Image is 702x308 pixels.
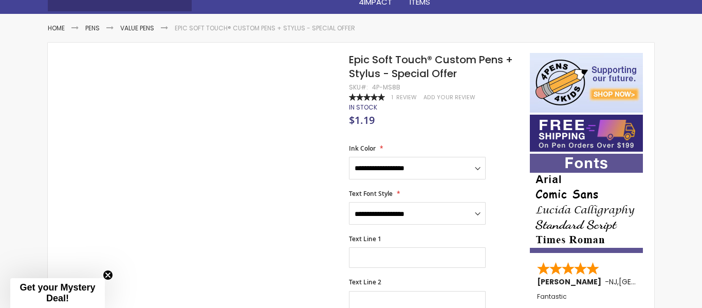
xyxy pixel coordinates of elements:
[537,277,605,287] span: [PERSON_NAME]
[372,83,400,92] div: 4P-MS8b
[175,24,355,32] li: Epic Soft Touch® Custom Pens + Stylus - Special Offer
[619,277,694,287] span: [GEOGRAPHIC_DATA]
[349,83,368,92] strong: SKU
[349,189,393,198] span: Text Font Style
[605,277,694,287] span: - ,
[530,154,643,253] img: font-personalization-examples
[396,94,417,101] span: Review
[349,144,376,153] span: Ink Color
[20,282,95,303] span: Get your Mystery Deal!
[85,24,100,32] a: Pens
[392,94,393,101] span: 1
[609,277,617,287] span: NJ
[349,113,375,127] span: $1.19
[349,103,377,112] div: Availability
[530,115,643,152] img: Free shipping on orders over $199
[349,234,381,243] span: Text Line 1
[349,103,377,112] span: In stock
[10,278,105,308] div: Get your Mystery Deal!Close teaser
[349,52,513,81] span: Epic Soft Touch® Custom Pens + Stylus - Special Offer
[349,94,385,101] div: 100%
[530,53,643,113] img: 4pens 4 kids
[392,94,418,101] a: 1 Review
[423,94,475,101] a: Add Your Review
[103,270,113,280] button: Close teaser
[48,24,65,32] a: Home
[120,24,154,32] a: Value Pens
[349,278,381,286] span: Text Line 2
